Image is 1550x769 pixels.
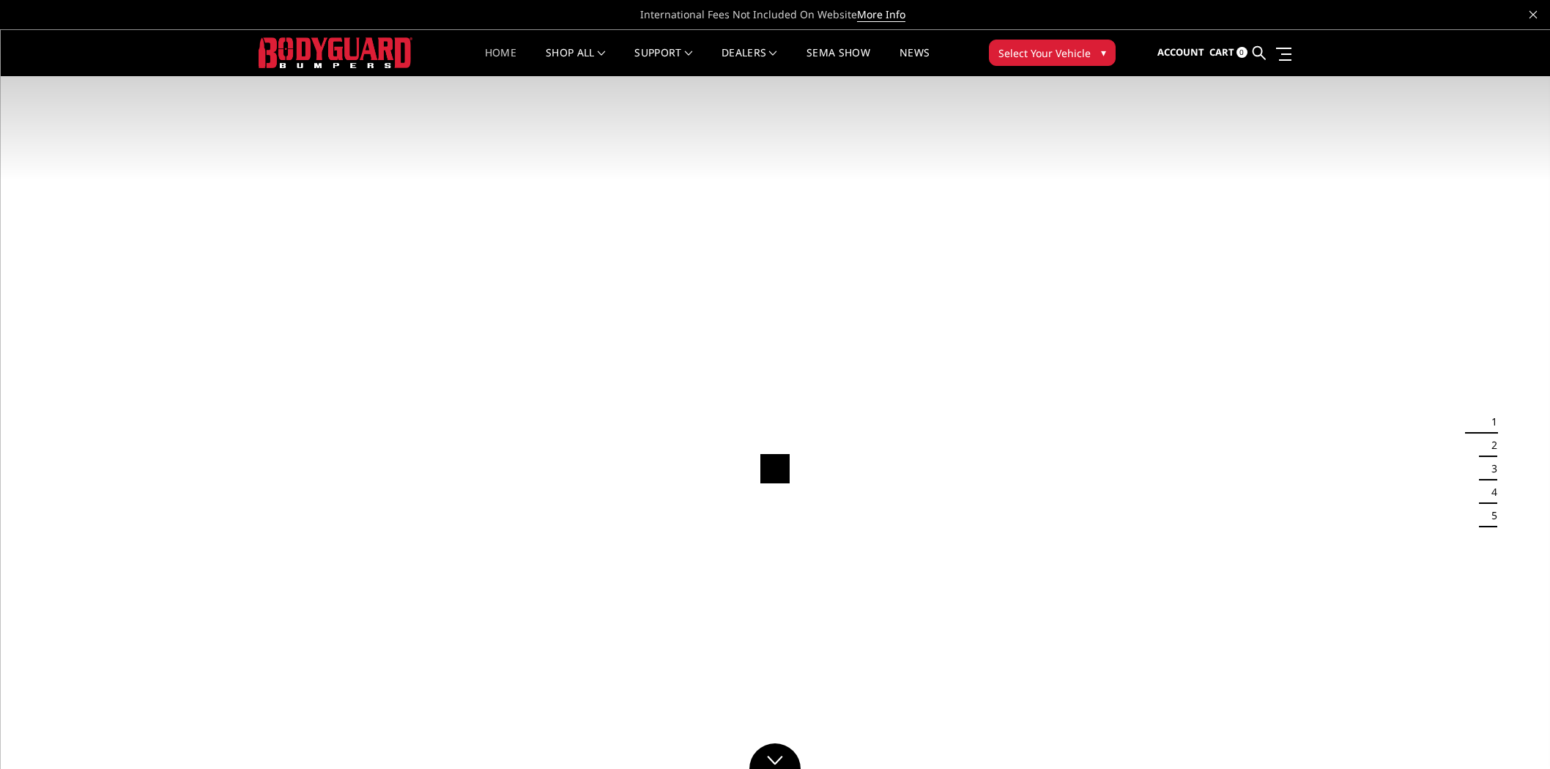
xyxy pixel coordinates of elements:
button: 4 of 5 [1483,480,1497,504]
a: More Info [857,7,905,22]
a: Dealers [722,48,777,76]
a: Click to Down [749,743,801,769]
button: Select Your Vehicle [989,40,1116,66]
button: 1 of 5 [1483,410,1497,434]
a: Account [1157,33,1204,73]
button: 3 of 5 [1483,457,1497,480]
span: ▾ [1101,45,1106,60]
span: Select Your Vehicle [998,45,1091,61]
span: 0 [1236,47,1247,58]
a: Cart 0 [1209,33,1247,73]
img: BODYGUARD BUMPERS [259,37,412,67]
a: Home [485,48,516,76]
a: shop all [546,48,605,76]
span: Cart [1209,45,1234,59]
span: Account [1157,45,1204,59]
button: 2 of 5 [1483,434,1497,457]
a: Support [634,48,692,76]
a: News [900,48,930,76]
button: 5 of 5 [1483,504,1497,527]
a: SEMA Show [806,48,870,76]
